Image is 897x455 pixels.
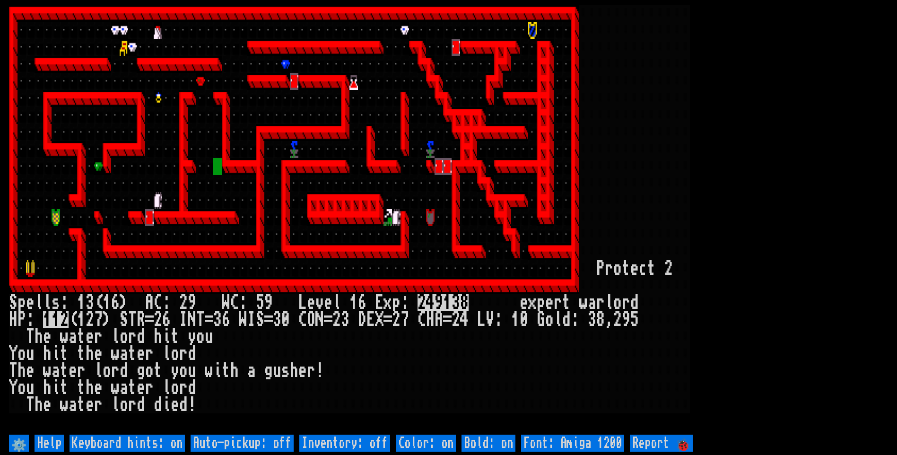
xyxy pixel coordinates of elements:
[162,294,171,311] div: :
[605,294,613,311] div: l
[52,345,60,362] div: i
[273,311,281,328] div: 3
[205,311,213,328] div: =
[128,328,137,345] div: r
[17,345,26,362] div: o
[562,311,571,328] div: d
[60,379,69,396] div: t
[298,311,307,328] div: C
[435,311,443,328] div: A
[35,396,43,413] div: h
[613,311,622,328] div: 2
[43,396,52,413] div: e
[26,294,35,311] div: e
[299,435,390,452] input: Inventory: off
[145,345,154,362] div: r
[111,294,120,311] div: 6
[77,362,86,379] div: r
[171,345,179,362] div: o
[86,396,94,413] div: e
[273,362,281,379] div: u
[401,311,409,328] div: 7
[120,396,128,413] div: o
[17,294,26,311] div: p
[315,294,324,311] div: v
[298,294,307,311] div: L
[60,396,69,413] div: w
[554,294,562,311] div: r
[179,311,188,328] div: I
[52,294,60,311] div: s
[154,311,162,328] div: 2
[418,294,426,311] mark: 2
[162,379,171,396] div: l
[222,294,230,311] div: W
[77,311,86,328] div: 1
[332,311,341,328] div: 2
[188,362,196,379] div: u
[324,311,332,328] div: =
[196,311,205,328] div: T
[145,379,154,396] div: r
[188,396,196,413] div: !
[426,294,435,311] mark: 4
[191,435,294,452] input: Auto-pickup: off
[341,311,349,328] div: 3
[256,294,264,311] div: 5
[26,396,35,413] div: T
[537,294,545,311] div: p
[35,294,43,311] div: l
[239,294,247,311] div: :
[188,345,196,362] div: d
[511,311,520,328] div: 1
[426,311,435,328] div: H
[9,345,17,362] div: Y
[120,379,128,396] div: a
[521,435,624,452] input: Font: Amiga 1200
[596,294,605,311] div: r
[154,328,162,345] div: h
[137,396,145,413] div: d
[307,311,315,328] div: O
[120,294,128,311] div: )
[179,345,188,362] div: r
[196,328,205,345] div: o
[120,345,128,362] div: a
[179,379,188,396] div: r
[9,362,17,379] div: T
[43,379,52,396] div: h
[9,311,17,328] div: H
[35,328,43,345] div: h
[383,311,392,328] div: =
[613,294,622,311] div: o
[281,311,290,328] div: 0
[77,294,86,311] div: 1
[579,294,588,311] div: w
[230,294,239,311] div: C
[630,311,639,328] div: 5
[179,396,188,413] div: d
[77,345,86,362] div: t
[247,362,256,379] div: a
[9,435,29,452] input: ⚙️
[17,362,26,379] div: h
[94,379,103,396] div: e
[179,294,188,311] div: 2
[460,294,469,311] mark: 8
[86,311,94,328] div: 2
[86,294,94,311] div: 3
[222,362,230,379] div: t
[222,311,230,328] div: 6
[26,379,35,396] div: u
[60,345,69,362] div: t
[452,311,460,328] div: 2
[396,435,456,452] input: Color: on
[452,294,460,311] mark: 3
[315,362,324,379] div: !
[69,311,77,328] div: (
[43,328,52,345] div: e
[162,328,171,345] div: i
[630,294,639,311] div: d
[205,362,213,379] div: w
[120,328,128,345] div: o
